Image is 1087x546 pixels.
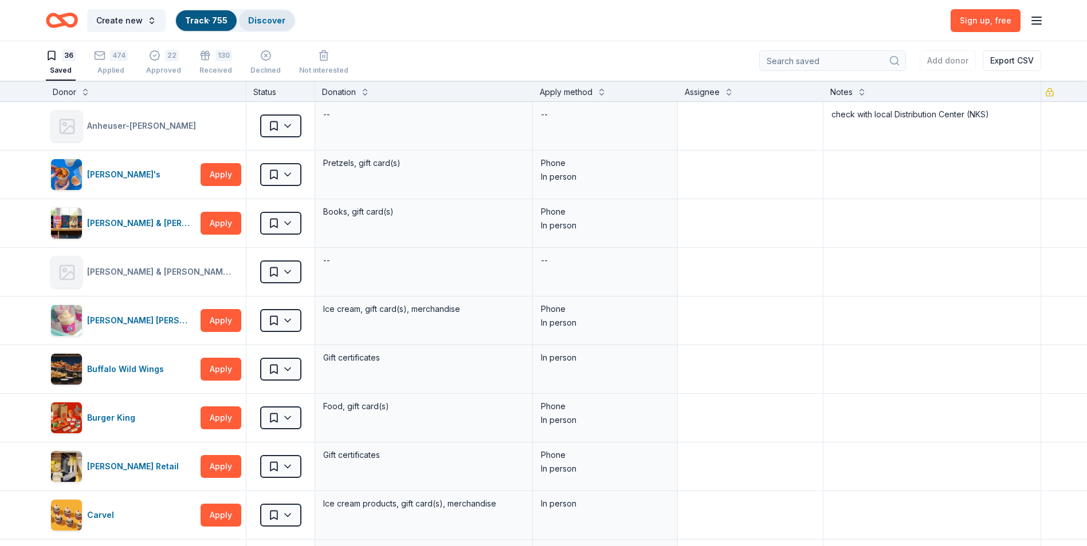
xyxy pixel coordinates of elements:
div: Donor [53,85,76,99]
div: In person [541,497,669,511]
div: Burger King [87,411,140,425]
button: Not interested [299,45,348,81]
div: [PERSON_NAME] Retail [87,460,183,473]
img: Image for Burger King [51,402,82,433]
button: Apply [201,212,241,235]
div: Books, gift card(s) [322,204,525,220]
div: In person [541,351,669,365]
a: Track· 755 [185,15,227,25]
button: Apply [201,406,241,429]
div: [PERSON_NAME] [PERSON_NAME] [87,314,196,327]
button: Apply [201,455,241,478]
div: Assignee [685,85,720,99]
img: Image for Calvert Retail [51,451,82,482]
a: Home [46,7,78,34]
div: [PERSON_NAME]'s [87,168,165,181]
button: Declined [250,45,281,81]
div: Not interested [299,66,348,75]
button: Image for Burger KingBurger King [50,402,196,434]
div: 22 [165,50,179,61]
div: Notes [830,85,853,99]
img: Image for Carvel [51,500,82,531]
div: Saved [46,66,76,75]
div: Phone [541,448,669,462]
div: 36 [62,50,76,61]
button: 22Approved [146,45,181,81]
div: Declined [250,66,281,75]
img: Image for Auntie Anne's [51,159,82,190]
button: Apply [201,504,241,527]
span: , free [990,15,1011,25]
textarea: check with local Distribution Center (NKS) [825,103,1039,149]
div: 474 [110,50,128,61]
div: Phone [541,156,669,170]
button: Apply [201,163,241,186]
div: Donation [322,85,356,99]
div: In person [541,219,669,232]
button: Image for CarvelCarvel [50,499,196,531]
div: Pretzels, gift card(s) [322,155,525,171]
button: Image for Baskin Robbins[PERSON_NAME] [PERSON_NAME] [50,304,196,337]
button: 36Saved [46,45,76,81]
div: Phone [541,302,669,316]
button: Apply [201,309,241,332]
div: Ice cream products, gift card(s), merchandise [322,496,525,512]
button: Export CSV [983,50,1041,71]
div: [PERSON_NAME] & [PERSON_NAME] [87,216,196,230]
div: Carvel [87,508,119,522]
div: Status [246,81,315,101]
div: In person [541,316,669,330]
button: Image for Calvert Retail[PERSON_NAME] Retail [50,450,196,482]
div: Apply method [540,85,592,99]
div: Ice cream, gift card(s), merchandise [322,301,525,317]
div: Phone [541,205,669,219]
div: Buffalo Wild Wings [87,362,168,376]
div: In person [541,413,669,427]
div: -- [322,252,331,268]
div: Approved [146,66,181,75]
button: 130Received [199,45,232,81]
button: Apply [201,358,241,381]
div: In person [541,170,669,184]
button: 474Applied [94,45,128,81]
button: Create new [87,9,166,32]
div: Applied [94,66,128,75]
span: Sign up [960,15,1011,25]
div: -- [322,106,331,122]
div: Phone [541,399,669,413]
div: -- [540,252,549,268]
button: Image for Buffalo Wild WingsBuffalo Wild Wings [50,353,196,385]
div: [PERSON_NAME] & [PERSON_NAME] ([GEOGRAPHIC_DATA]) [87,265,237,279]
button: Track· 755Discover [175,9,296,32]
input: Search saved [759,50,906,71]
div: 130 [215,50,232,61]
a: Sign up, free [951,9,1021,32]
a: Discover [248,15,285,25]
img: Image for Baskin Robbins [51,305,82,336]
div: Received [199,66,232,75]
img: Image for Buffalo Wild Wings [51,354,82,385]
img: Image for Barnes & Noble [51,208,82,239]
span: Create new [96,14,143,27]
div: -- [540,106,549,122]
div: Anheuser-[PERSON_NAME] [87,119,201,133]
div: Gift certificates [322,350,525,366]
div: In person [541,462,669,476]
div: Gift certificates [322,447,525,463]
button: Image for Barnes & Noble[PERSON_NAME] & [PERSON_NAME] [50,207,196,239]
div: Food, gift card(s) [322,398,525,414]
button: Image for Auntie Anne's [PERSON_NAME]'s [50,159,196,191]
